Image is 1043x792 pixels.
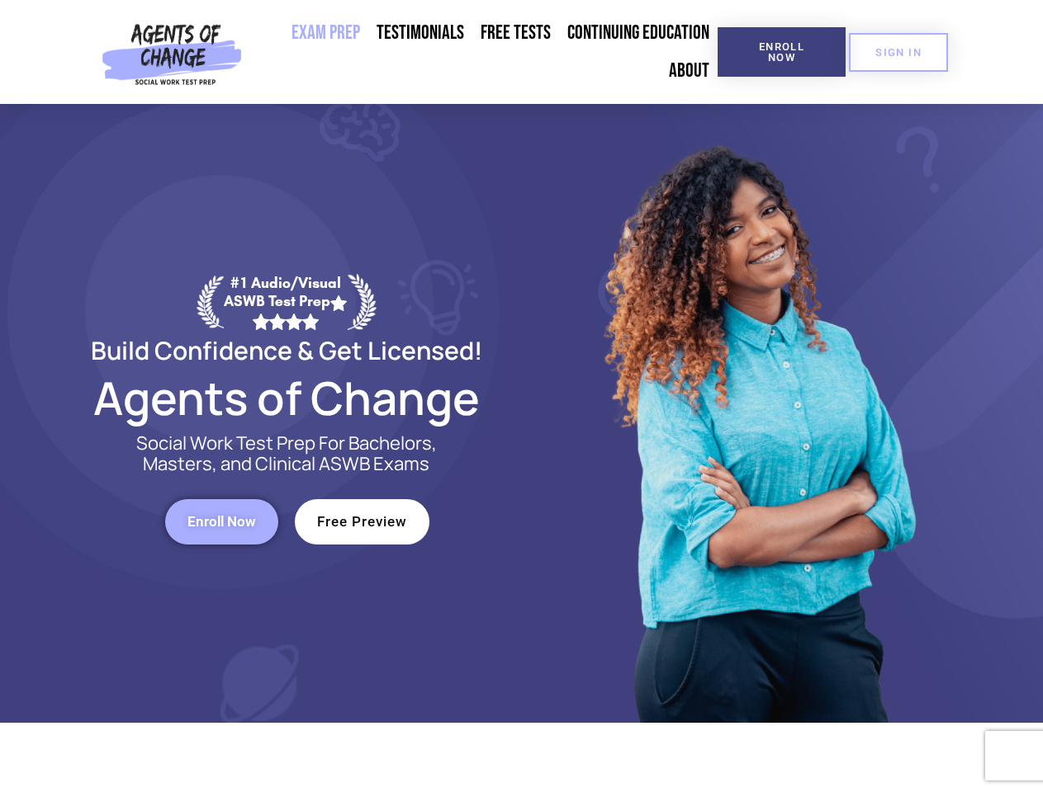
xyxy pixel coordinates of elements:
h2: Agents of Change [51,379,522,417]
p: Social Work Test Prep For Bachelors, Masters, and Clinical ASWB Exams [117,433,456,474]
span: Free Preview [317,515,407,529]
a: Enroll Now [718,27,846,77]
a: Free Preview [295,499,429,544]
a: Continuing Education [559,14,718,52]
a: About [661,52,718,90]
a: Exam Prep [283,14,368,52]
img: Website Image 1 (1) [592,104,922,723]
a: Enroll Now [165,499,278,544]
h2: Build Confidence & Get Licensed! [51,338,522,362]
a: Testimonials [368,14,472,52]
span: Enroll Now [744,41,819,63]
a: Free Tests [472,14,559,52]
span: SIGN IN [875,47,922,58]
span: Enroll Now [187,515,256,529]
a: SIGN IN [849,33,948,72]
div: #1 Audio/Visual ASWB Test Prep [224,274,348,329]
nav: Menu [249,14,718,90]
